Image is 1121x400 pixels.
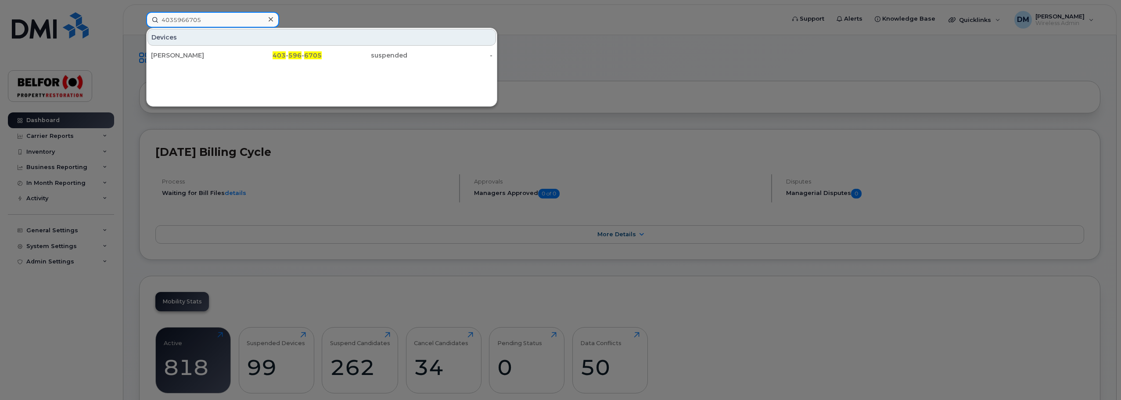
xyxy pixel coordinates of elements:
[151,51,237,60] div: [PERSON_NAME]
[304,51,322,59] span: 6705
[237,51,322,60] div: - -
[407,51,493,60] div: -
[288,51,302,59] span: 596
[273,51,286,59] span: 403
[147,47,496,63] a: [PERSON_NAME]403-596-6705suspended-
[147,29,496,46] div: Devices
[322,51,407,60] div: suspended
